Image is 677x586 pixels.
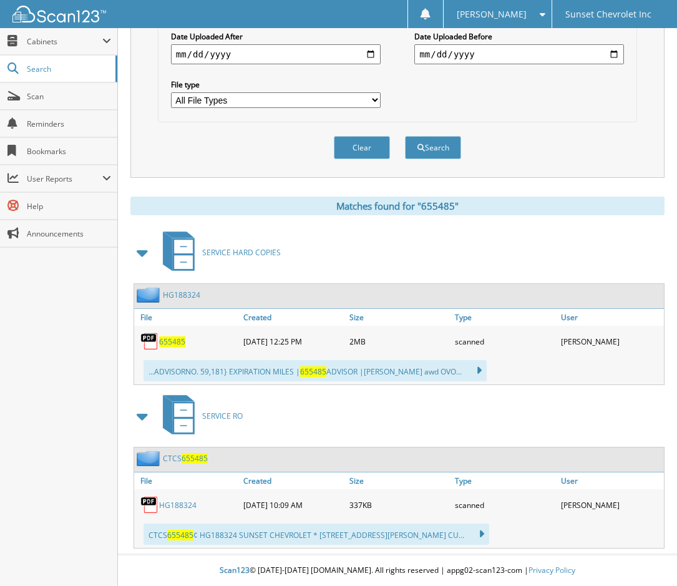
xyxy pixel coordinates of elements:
span: Scan123 [220,565,250,575]
span: Search [27,64,109,74]
span: SERVICE RO [202,411,243,421]
span: 655485 [182,453,208,464]
a: Size [346,309,452,326]
a: SERVICE HARD COPIES [155,228,281,277]
label: Date Uploaded After [171,31,381,42]
a: HG188324 [163,290,200,300]
img: folder2.png [137,287,163,303]
span: SERVICE HARD COPIES [202,247,281,258]
span: 655485 [167,530,193,540]
div: ...ADVISORNO. 59,181} EXPIRATION MILES | ADVISOR |[PERSON_NAME] awd OVO... [144,360,487,381]
a: Size [346,472,452,489]
button: Search [405,136,461,159]
a: File [134,309,240,326]
div: CTCS ¢ HG188324 SUNSET CHEVROLET * [STREET_ADDRESS][PERSON_NAME] CU... [144,524,489,545]
label: File type [171,79,381,90]
div: scanned [452,492,558,517]
div: [DATE] 12:25 PM [240,329,346,354]
span: [PERSON_NAME] [457,11,527,18]
a: 655485 [159,336,185,347]
img: PDF.png [140,332,159,351]
button: Clear [334,136,390,159]
span: Scan [27,91,111,102]
img: scan123-logo-white.svg [12,6,106,22]
div: Matches found for "655485" [130,197,665,215]
span: Help [27,201,111,212]
img: PDF.png [140,496,159,514]
div: [PERSON_NAME] [558,329,664,354]
label: Date Uploaded Before [414,31,624,42]
a: CTCS655485 [163,453,208,464]
iframe: Chat Widget [615,526,677,586]
a: User [558,472,664,489]
div: 337KB [346,492,452,517]
div: [DATE] 10:09 AM [240,492,346,517]
a: File [134,472,240,489]
a: User [558,309,664,326]
div: [PERSON_NAME] [558,492,664,517]
span: Sunset Chevrolet Inc [565,11,651,18]
span: Reminders [27,119,111,129]
input: start [171,44,381,64]
a: Created [240,472,346,489]
a: Type [452,472,558,489]
a: Created [240,309,346,326]
div: © [DATE]-[DATE] [DOMAIN_NAME]. All rights reserved | appg02-scan123-com | [118,555,677,586]
div: scanned [452,329,558,354]
span: Announcements [27,228,111,239]
span: User Reports [27,173,102,184]
a: HG188324 [159,500,197,510]
a: Type [452,309,558,326]
a: SERVICE RO [155,391,243,441]
a: Privacy Policy [528,565,575,575]
div: 2MB [346,329,452,354]
img: folder2.png [137,451,163,466]
input: end [414,44,624,64]
span: Bookmarks [27,146,111,157]
span: 655485 [300,366,326,377]
span: Cabinets [27,36,102,47]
